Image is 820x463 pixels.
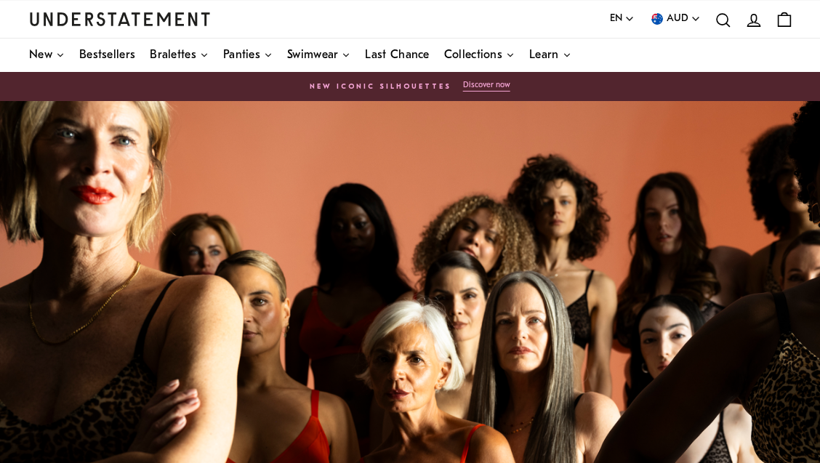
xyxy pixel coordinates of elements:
button: EN [610,11,635,27]
a: Swimwear [287,39,350,72]
span: AUD [667,11,688,27]
span: Collections [444,49,502,61]
span: Swimwear [287,49,338,61]
a: Panties [223,39,273,72]
button: AUD [649,11,701,27]
a: Learn [529,39,571,72]
a: New Iconic Silhouettes Discover now [15,76,805,97]
a: Understatement Homepage [29,12,211,25]
a: Bestsellers [79,39,135,72]
span: EN [610,11,622,27]
span: New [29,49,52,61]
span: Panties [223,49,260,61]
a: Last Chance [365,39,429,72]
p: Discover now [463,81,510,90]
a: Bralettes [150,39,209,72]
h6: New Iconic Silhouettes [310,83,451,92]
span: Learn [529,49,559,61]
span: Bralettes [150,49,196,61]
a: Collections [444,39,515,72]
span: Last Chance [365,49,429,61]
span: Bestsellers [79,49,135,61]
a: New [29,39,65,72]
